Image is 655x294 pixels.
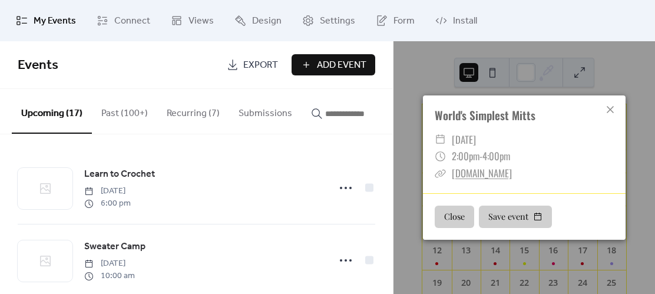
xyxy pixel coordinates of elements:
span: Export [243,58,278,72]
span: Install [453,14,477,28]
span: Views [188,14,214,28]
span: [DATE] [84,185,131,197]
a: Export [218,54,287,75]
span: Form [393,14,415,28]
button: Add Event [292,54,375,75]
a: My Events [7,5,85,37]
div: ​ [435,165,446,182]
a: Learn to Crochet [84,167,155,182]
a: [DOMAIN_NAME] [452,166,512,180]
span: 2:00pm [452,148,479,163]
button: Upcoming (17) [12,89,92,134]
button: Past (100+) [92,89,157,133]
span: Add Event [317,58,366,72]
span: Sweater Camp [84,240,145,254]
a: Connect [88,5,159,37]
span: Settings [320,14,355,28]
a: Design [226,5,290,37]
a: Form [367,5,424,37]
a: Views [162,5,223,37]
a: World's Simplest Mitts [435,107,535,124]
span: [DATE] [452,131,476,148]
button: Save event [479,206,552,228]
span: [DATE] [84,257,135,270]
span: 10:00 am [84,270,135,282]
span: 6:00 pm [84,197,131,210]
span: Design [252,14,282,28]
a: Settings [293,5,364,37]
span: Events [18,52,58,78]
span: 4:00pm [482,148,510,163]
a: Sweater Camp [84,239,145,255]
span: Connect [114,14,150,28]
a: Install [426,5,486,37]
button: Recurring (7) [157,89,229,133]
span: My Events [34,14,76,28]
div: ​ [435,148,446,165]
button: Close [435,206,474,228]
span: - [479,148,482,163]
div: ​ [435,131,446,148]
button: Submissions [229,89,302,133]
